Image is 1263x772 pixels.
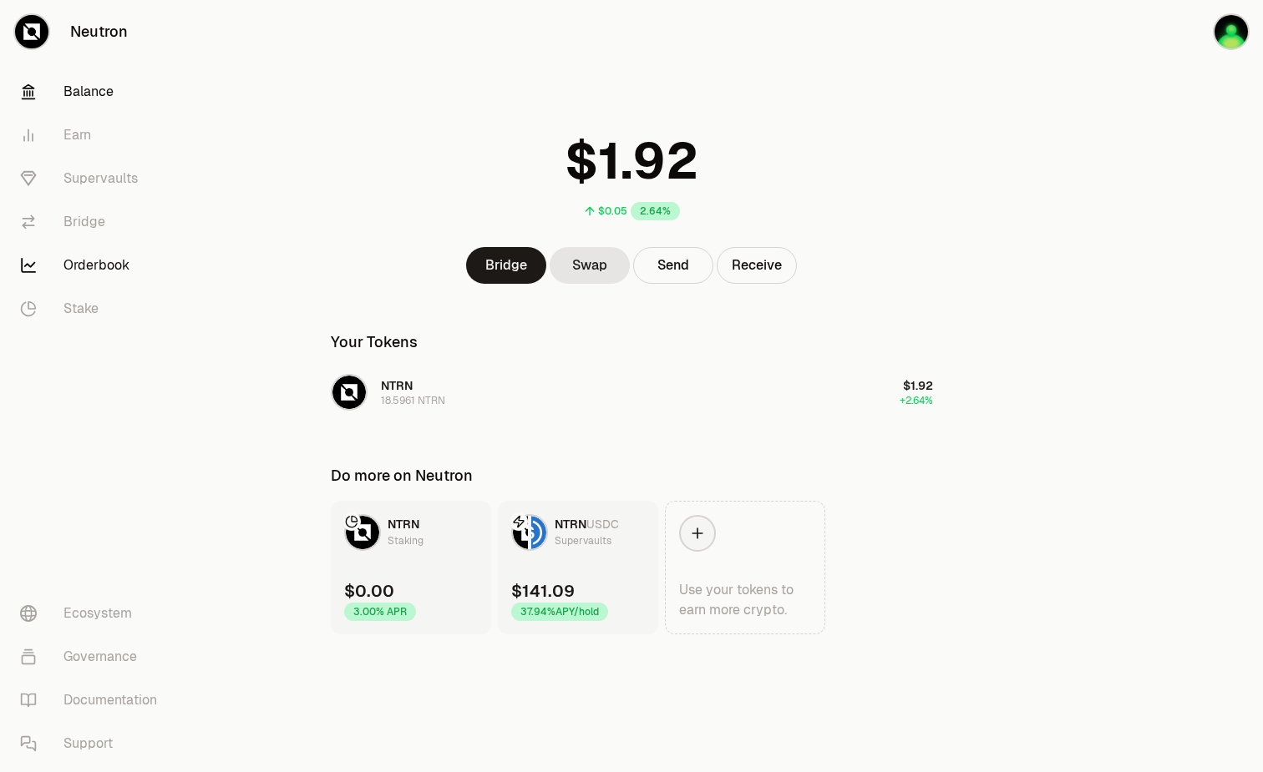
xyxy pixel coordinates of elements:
[381,378,413,393] span: NTRN
[332,376,366,409] img: NTRN Logo
[344,579,394,603] div: $0.00
[331,330,418,354] div: Your Tokens
[7,200,180,244] a: Bridge
[555,517,586,532] span: NTRN
[586,517,619,532] span: USDC
[1215,15,1248,48] img: Liberty Island
[346,516,379,549] img: NTRN Logo
[7,244,180,287] a: Orderbook
[513,516,528,549] img: NTRN Logo
[7,722,180,765] a: Support
[633,247,713,284] button: Send
[388,517,419,532] span: NTRN
[555,532,611,549] div: Supervaults
[7,679,180,722] a: Documentation
[531,516,546,549] img: USDC Logo
[344,603,416,621] div: 3.00% APR
[598,204,627,218] div: $0.05
[631,202,680,220] div: 2.64%
[679,580,811,620] div: Use your tokens to earn more crypto.
[903,378,933,393] span: $1.92
[7,635,180,679] a: Governance
[381,394,445,407] div: 18.5961 NTRN
[498,501,658,634] a: NTRN LogoUSDC LogoNTRNUSDCSupervaults$141.0937.94%APY/hold
[321,367,943,417] button: NTRN LogoNTRN18.5961 NTRN$1.92+2.64%
[7,70,180,114] a: Balance
[331,464,473,487] div: Do more on Neutron
[511,603,608,621] div: 37.94% APY/hold
[665,501,825,634] a: Use your tokens to earn more crypto.
[7,287,180,330] a: Stake
[466,247,546,284] a: Bridge
[7,114,180,157] a: Earn
[7,592,180,635] a: Ecosystem
[511,579,575,603] div: $141.09
[7,157,180,200] a: Supervaults
[331,501,491,634] a: NTRN LogoNTRNStaking$0.003.00% APR
[388,532,424,549] div: Staking
[900,394,933,407] span: +2.64%
[550,247,630,284] a: Swap
[717,247,797,284] button: Receive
